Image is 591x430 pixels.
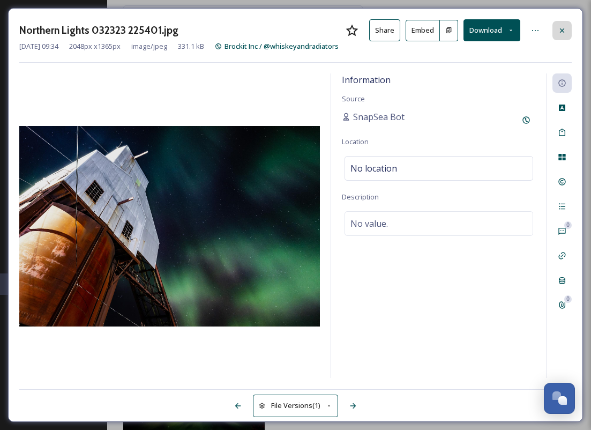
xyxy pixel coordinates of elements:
[19,23,178,38] h3: Northern Lights 032323 225401.jpg
[463,19,520,41] button: Download
[406,20,440,41] button: Embed
[564,295,572,303] div: 0
[342,192,379,202] span: Description
[225,41,339,51] span: Brockit Inc / @whiskeyandradiators
[69,41,121,51] span: 2048 px x 1365 px
[544,383,575,414] button: Open Chat
[19,41,58,51] span: [DATE] 09:34
[353,110,405,123] span: SnapSea Bot
[342,94,365,103] span: Source
[253,395,339,417] button: File Versions(1)
[342,74,391,86] span: Information
[342,137,369,146] span: Location
[178,41,204,51] span: 331.1 kB
[369,19,400,41] button: Share
[350,217,388,230] span: No value.
[564,221,572,229] div: 0
[350,162,397,175] span: No location
[19,126,320,327] img: 1OfqMEJVYvcd9a0wB9tAWVudAdO7LsCM2.jpg
[131,41,167,51] span: image/jpeg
